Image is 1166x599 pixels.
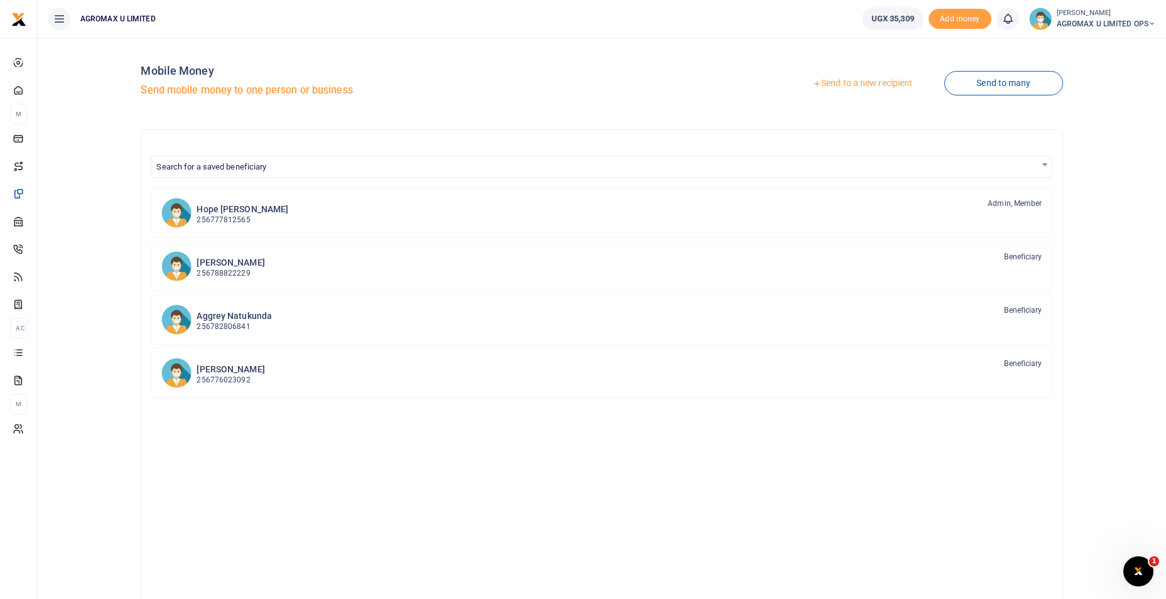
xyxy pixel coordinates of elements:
[780,72,944,95] a: Send to a new recipient
[944,71,1062,95] a: Send to many
[197,321,272,333] p: 256782806841
[929,13,991,23] a: Add money
[1057,18,1156,30] span: AGROMAX U LIMITED OPS
[151,348,1052,398] a: EA [PERSON_NAME] 256776023092 Beneficiary
[1004,305,1042,316] span: Beneficiary
[156,162,266,171] span: Search for a saved beneficiary
[1029,8,1156,30] a: profile-user [PERSON_NAME] AGROMAX U LIMITED OPS
[197,267,264,279] p: 256788822229
[197,214,288,226] p: 256777812565
[151,294,1052,345] a: AN Aggrey Natukunda 256782806841 Beneficiary
[197,257,264,268] h6: [PERSON_NAME]
[1029,8,1052,30] img: profile-user
[141,84,596,97] h5: Send mobile money to one person or business
[151,156,1051,178] span: Search for a saved beneficiary
[197,364,264,375] h6: [PERSON_NAME]
[862,8,924,30] a: UGX 35,309
[988,198,1042,209] span: Admin, Member
[1123,556,1153,586] iframe: Intercom live chat
[1004,358,1042,369] span: Beneficiary
[11,12,26,27] img: logo-small
[10,104,27,124] li: M
[1149,556,1159,566] span: 1
[151,156,1050,176] span: Search for a saved beneficiary
[857,8,929,30] li: Wallet ballance
[151,241,1052,291] a: AJ [PERSON_NAME] 256788822229 Beneficiary
[1057,8,1156,19] small: [PERSON_NAME]
[929,9,991,30] span: Add money
[75,13,161,24] span: AGROMAX U LIMITED
[1004,251,1042,262] span: Beneficiary
[10,394,27,414] li: M
[161,251,192,281] img: AJ
[10,318,27,338] li: Ac
[197,374,264,386] p: 256776023092
[11,14,26,23] a: logo-small logo-large logo-large
[161,358,192,388] img: EA
[161,198,192,228] img: HsN
[197,204,288,215] h6: Hope [PERSON_NAME]
[197,311,272,321] h6: Aggrey Natukunda
[161,305,192,335] img: AN
[151,188,1052,238] a: HsN Hope [PERSON_NAME] 256777812565 Admin, Member
[872,13,914,25] span: UGX 35,309
[929,9,991,30] li: Toup your wallet
[141,64,596,78] h4: Mobile Money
